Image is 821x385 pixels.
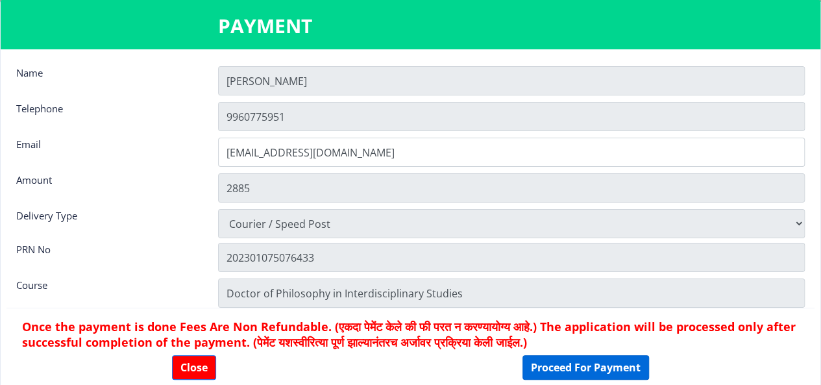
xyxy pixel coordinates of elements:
[218,138,805,167] input: Email
[6,173,208,199] div: Amount
[218,173,805,203] input: Amount
[172,355,216,380] button: Close
[218,102,805,131] input: Telephone
[218,13,603,39] h3: PAYMENT
[6,209,208,235] div: Delivery Type
[218,66,805,95] input: Name
[218,279,805,308] input: Zipcode
[6,66,208,92] div: Name
[6,102,208,128] div: Telephone
[218,243,805,272] input: Zipcode
[6,243,208,269] div: PRN No
[6,138,208,164] div: Email
[22,319,799,350] h6: Once the payment is done Fees Are Non Refundable. (एकदा पेमेंट केले की फी परत न करण्यायोग्य आहे.)...
[6,279,208,304] div: Course
[522,355,649,380] button: Proceed For Payment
